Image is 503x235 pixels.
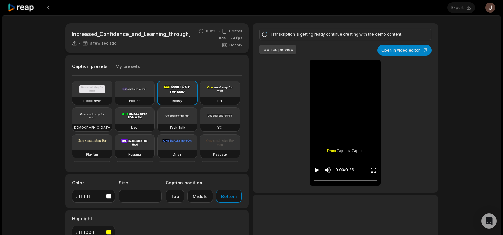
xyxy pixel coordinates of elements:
span: a few sec ago [90,41,117,46]
h3: YC [217,125,222,130]
div: #ffffffff [76,193,104,200]
button: Top [166,190,184,203]
h3: Deep Diver [83,98,101,103]
p: Increased_Confidence_and_Learning_through_Discussi [72,30,190,38]
div: Transcription is getting ready continue creating with the demo content. [270,31,418,37]
h3: Pet [217,98,222,103]
div: 0:00 / 0:23 [336,167,354,173]
h3: Mozi [131,125,139,130]
h3: Tech Talk [169,125,185,130]
h3: Popline [129,98,140,103]
button: Bottom [216,190,242,203]
button: Enter Fullscreen [370,164,377,176]
button: Middle [187,190,213,203]
h3: Beasty [172,98,182,103]
span: fps [236,36,242,40]
label: Size [119,179,162,186]
button: Play video [314,164,320,176]
span: 24 [230,35,242,41]
h3: [DEMOGRAPHIC_DATA] [73,125,112,130]
button: My presets [115,63,140,75]
span: Beasty [229,42,242,48]
span: Portrait [229,28,242,34]
div: Open Intercom Messenger [481,213,497,229]
button: Mute sound [324,166,332,174]
h3: Playdate [213,152,227,157]
button: Open in video editor [377,45,432,56]
span: Captions: [337,148,351,154]
span: 00:23 [206,28,217,34]
button: #ffffffff [72,190,115,203]
h3: Popping [128,152,141,157]
button: Caption presets [72,63,108,76]
span: Demo [327,148,336,154]
label: Highlight [72,215,115,222]
h3: Drive [173,152,181,157]
label: Color [72,179,115,186]
div: Low-res preview [262,47,294,52]
span: Caption [352,148,364,154]
label: Caption position [166,179,242,186]
h3: Playfair [86,152,98,157]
